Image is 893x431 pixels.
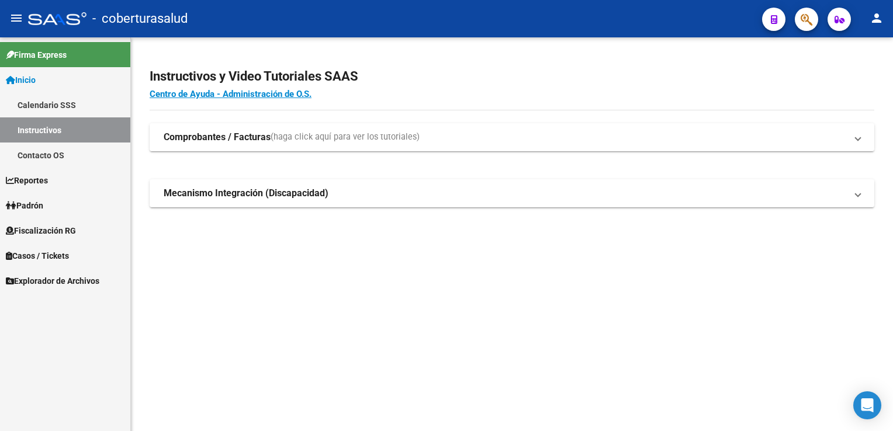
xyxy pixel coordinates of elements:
span: (haga click aquí para ver los tutoriales) [271,131,420,144]
span: Casos / Tickets [6,249,69,262]
span: Fiscalización RG [6,224,76,237]
mat-expansion-panel-header: Mecanismo Integración (Discapacidad) [150,179,874,207]
span: Explorador de Archivos [6,274,99,287]
strong: Comprobantes / Facturas [164,131,271,144]
mat-icon: menu [9,11,23,25]
div: Open Intercom Messenger [853,391,881,419]
h2: Instructivos y Video Tutoriales SAAS [150,65,874,88]
span: - coberturasalud [92,6,188,32]
mat-expansion-panel-header: Comprobantes / Facturas(haga click aquí para ver los tutoriales) [150,123,874,151]
mat-icon: person [870,11,884,25]
a: Centro de Ayuda - Administración de O.S. [150,89,311,99]
span: Padrón [6,199,43,212]
span: Inicio [6,74,36,86]
span: Reportes [6,174,48,187]
span: Firma Express [6,48,67,61]
strong: Mecanismo Integración (Discapacidad) [164,187,328,200]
